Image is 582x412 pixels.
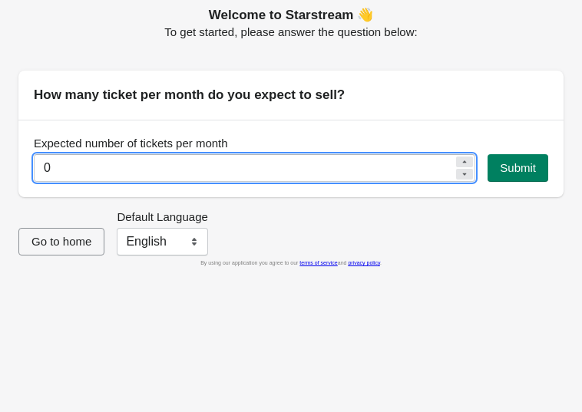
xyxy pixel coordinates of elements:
h2: How many ticket per month do you expect to sell? [34,86,548,104]
button: Go to home [18,228,104,255]
button: Submit [488,154,548,182]
label: Default Language [117,209,207,225]
span: Go to home [31,236,91,248]
a: privacy policy [348,260,380,265]
span: Submit [500,162,536,174]
div: To get started, please answer the question below: [18,6,564,40]
a: terms of service [299,260,337,265]
label: Expected number of tickets per month [34,136,228,151]
h2: Welcome to Starstream 👋 [18,6,564,25]
div: By using our application you agree to our and . [18,255,564,271]
a: Go to home [18,235,104,248]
